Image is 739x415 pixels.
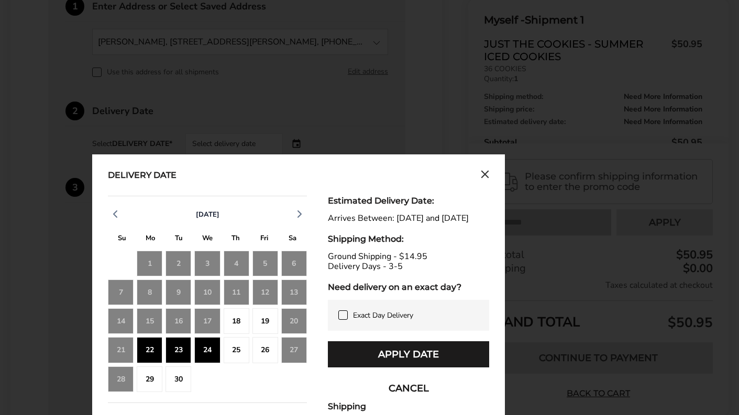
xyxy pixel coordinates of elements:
span: Exact Day Delivery [353,310,413,320]
div: Estimated Delivery Date: [328,196,489,206]
div: Shipping [328,401,489,411]
div: T [222,231,250,248]
div: Ground Shipping - $14.95 Delivery Days - 3-5 [328,252,489,272]
div: F [250,231,278,248]
div: Delivery Date [108,170,177,182]
div: Need delivery on an exact day? [328,282,489,292]
button: CANCEL [328,375,489,401]
div: M [136,231,164,248]
button: Close calendar [481,170,489,182]
div: S [108,231,136,248]
div: S [279,231,307,248]
div: T [165,231,193,248]
div: W [193,231,222,248]
div: Shipping Method: [328,234,489,244]
button: Apply Date [328,341,489,367]
button: [DATE] [192,210,224,219]
div: Arrives Between: [DATE] and [DATE] [328,214,489,223]
span: [DATE] [196,210,219,219]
